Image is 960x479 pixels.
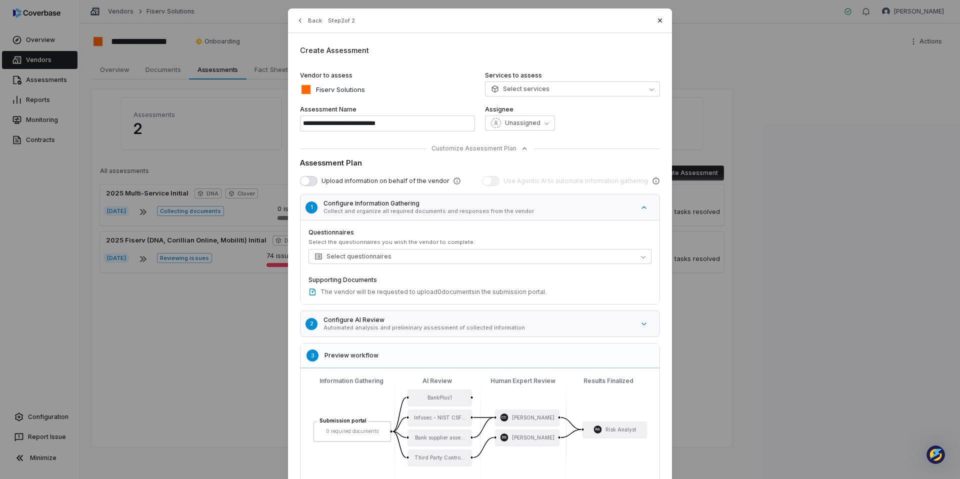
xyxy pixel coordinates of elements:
[324,351,653,359] h5: Preview workflow
[305,318,317,330] div: 2
[431,144,516,152] span: Customize Assessment Plan
[323,207,634,215] p: Collect and organize all required documents and responses from the vendor
[328,17,355,24] span: Step 2 of 2
[308,288,651,296] div: The vendor will be requested to upload 0 document s in the submission portal.
[297,308,672,339] button: 2Configure AI ReviewAutomated analysis and preliminary assessment of collected information
[485,105,660,113] label: Assignee
[323,324,634,331] p: Automated analysis and preliminary assessment of collected information
[297,191,672,223] button: 1Configure Information GatheringCollect and organize all required documents and responses from th...
[300,105,475,113] label: Assessment Name
[293,11,325,29] button: Back
[300,46,369,54] span: Create Assessment
[485,71,660,79] label: Services to assess
[314,252,391,260] span: Select questionnaires
[308,228,651,236] label: Questionnaires
[306,349,318,361] div: 3
[321,177,449,185] span: Upload information on behalf of the vendor
[308,276,651,284] label: Supporting Documents
[491,85,549,93] span: Select services
[300,71,352,79] span: Vendor to assess
[431,144,528,152] button: Customize Assessment Plan
[323,316,634,324] h5: Configure AI Review
[308,238,651,246] div: Select the questionnaires you wish the vendor to complete.
[505,119,540,127] span: Unassigned
[312,85,365,95] p: Fiserv Solutions
[305,201,317,213] div: 1
[323,199,634,207] h5: Configure Information Gathering
[503,177,648,185] span: Use Agentic AI to automate information gathering
[300,157,660,168] div: Assessment Plan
